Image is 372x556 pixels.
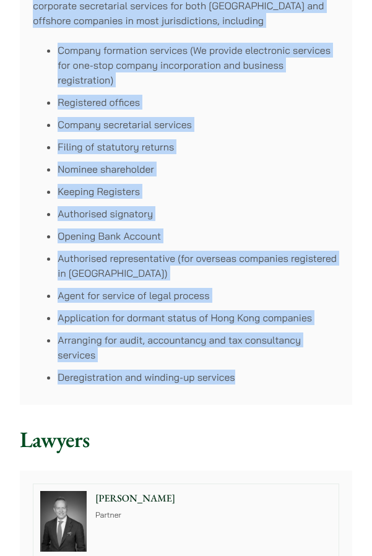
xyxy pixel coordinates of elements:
li: Filing of statutory returns [58,139,339,154]
li: Agent for service of legal process [58,288,339,303]
li: Application for dormant status of Hong Kong companies [58,310,339,325]
p: Partner [95,510,332,522]
p: [PERSON_NAME] [95,491,332,506]
li: Nominee shareholder [58,162,339,176]
li: Company formation services (We provide electronic services for one-stop company incorporation and... [58,43,339,87]
li: Opening Bank Account [58,228,339,243]
li: Arranging for audit, accountancy and tax consultancy services [58,332,339,362]
li: Registered offices [58,95,339,110]
li: Deregistration and winding-up services [58,370,339,384]
li: Keeping Registers [58,184,339,199]
li: Company secretarial services [58,117,339,132]
li: Authorised signatory [58,206,339,221]
li: Authorised representative (for overseas companies registered in [GEOGRAPHIC_DATA]) [58,251,339,280]
h2: Lawyers [20,427,352,453]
